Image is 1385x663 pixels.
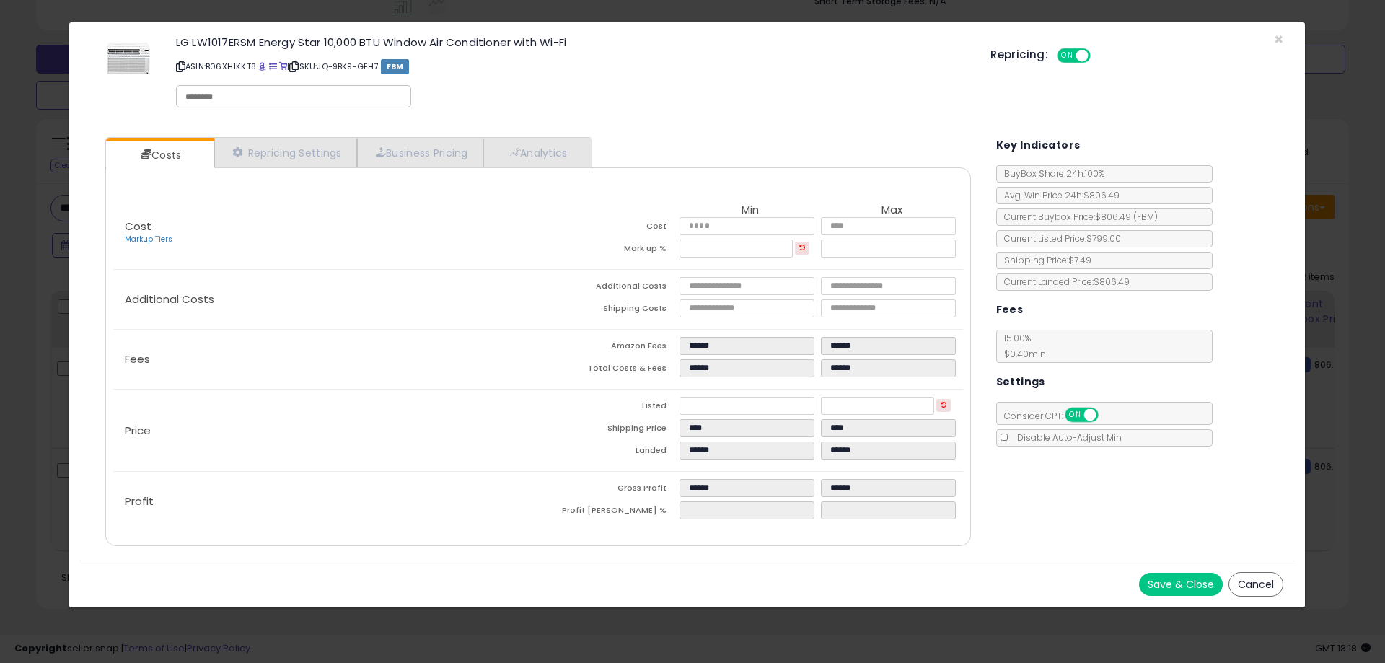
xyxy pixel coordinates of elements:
[1133,211,1158,223] span: ( FBM )
[357,138,483,167] a: Business Pricing
[1274,29,1283,50] span: ×
[1139,573,1223,596] button: Save & Close
[996,301,1024,319] h5: Fees
[538,337,680,359] td: Amazon Fees
[538,240,680,262] td: Mark up %
[1096,409,1119,421] span: OFF
[997,410,1117,422] span: Consider CPT:
[538,442,680,464] td: Landed
[269,61,277,72] a: All offer listings
[1066,409,1084,421] span: ON
[997,167,1104,180] span: BuyBox Share 24h: 100%
[176,37,969,48] h3: LG LW1017ERSM Energy Star 10,000 BTU Window Air Conditioner with Wi-Fi
[538,501,680,524] td: Profit [PERSON_NAME] %
[214,138,357,167] a: Repricing Settings
[538,479,680,501] td: Gross Profit
[279,61,287,72] a: Your listing only
[538,277,680,299] td: Additional Costs
[538,359,680,382] td: Total Costs & Fees
[1058,50,1076,62] span: ON
[113,294,538,305] p: Additional Costs
[113,354,538,365] p: Fees
[1010,431,1122,444] span: Disable Auto-Adjust Min
[538,217,680,240] td: Cost
[125,234,172,245] a: Markup Tiers
[996,373,1045,391] h5: Settings
[997,332,1046,360] span: 15.00 %
[113,496,538,507] p: Profit
[997,189,1120,201] span: Avg. Win Price 24h: $806.49
[997,254,1091,266] span: Shipping Price: $7.49
[258,61,266,72] a: BuyBox page
[997,211,1158,223] span: Current Buybox Price:
[113,425,538,436] p: Price
[997,276,1130,288] span: Current Landed Price: $806.49
[538,419,680,442] td: Shipping Price
[821,204,962,217] th: Max
[997,232,1121,245] span: Current Listed Price: $799.00
[176,55,969,78] p: ASIN: B06XH1KKT8 | SKU: JQ-9BK9-GEH7
[381,59,410,74] span: FBM
[1095,211,1158,223] span: $806.49
[107,37,150,80] img: 51ncKOF1VwL._SL60_.jpg
[538,397,680,419] td: Listed
[1089,50,1112,62] span: OFF
[680,204,821,217] th: Min
[106,141,213,170] a: Costs
[996,136,1081,154] h5: Key Indicators
[538,299,680,322] td: Shipping Costs
[990,49,1048,61] h5: Repricing:
[997,348,1046,360] span: $0.40 min
[483,138,590,167] a: Analytics
[113,221,538,245] p: Cost
[1228,572,1283,597] button: Cancel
